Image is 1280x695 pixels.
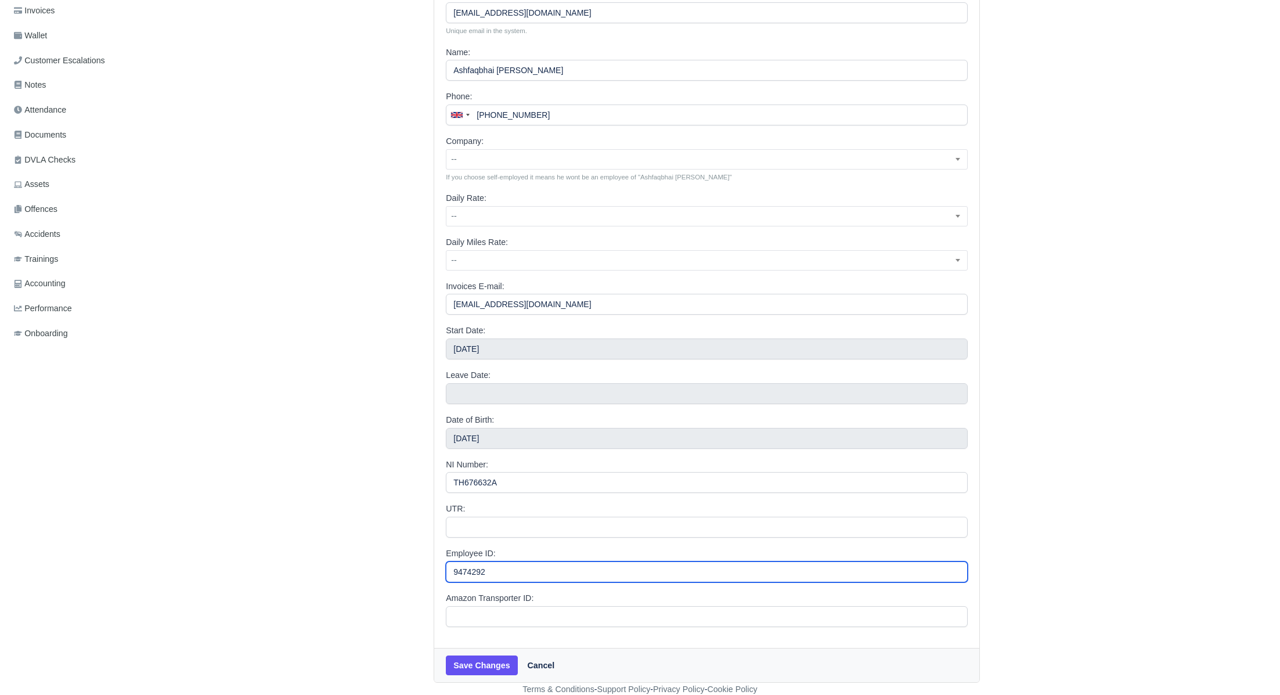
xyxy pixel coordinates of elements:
[446,369,491,382] label: Leave Date:
[446,324,485,337] label: Start Date:
[9,322,138,345] a: Onboarding
[446,253,967,268] span: --
[446,250,968,271] span: --
[446,547,495,560] label: Employee ID:
[1072,561,1280,695] iframe: Chat Widget
[446,592,533,605] label: Amazon Transporter ID:
[446,192,486,205] label: Daily Rate:
[446,294,968,315] input: Email will be used to receive invoices.
[446,458,488,471] label: NI Number:
[14,178,49,191] span: Assets
[707,685,757,694] a: Cookie Policy
[446,152,967,167] span: --
[14,203,57,216] span: Offences
[9,74,138,96] a: Notes
[446,90,472,103] label: Phone:
[446,46,470,59] label: Name:
[14,153,75,167] span: DVLA Checks
[446,656,517,675] button: Save Changes
[9,149,138,171] a: DVLA Checks
[446,413,494,427] label: Date of Birth:
[14,277,66,290] span: Accounting
[14,78,46,92] span: Notes
[446,280,504,293] label: Invoices E-mail:
[446,172,968,182] small: If you choose self-employed it means he wont be an employee of "Ashfaqbhai [PERSON_NAME]"
[14,29,47,42] span: Wallet
[9,49,138,72] a: Customer Escalations
[14,253,58,266] span: Trainings
[14,302,72,315] span: Performance
[9,173,138,196] a: Assets
[446,209,967,224] span: --
[9,198,138,221] a: Offences
[446,236,508,249] label: Daily Miles Rate:
[446,26,968,36] small: Unique email in the system.
[446,105,968,125] input: Point of contact
[14,228,60,241] span: Accidents
[14,4,55,17] span: Invoices
[9,99,138,121] a: Attendance
[522,685,594,694] a: Terms & Conditions
[9,272,138,295] a: Accounting
[520,656,563,675] a: Cancel
[446,135,484,148] label: Company:
[446,206,968,226] span: --
[9,124,138,146] a: Documents
[446,2,968,23] input: office@yourcompany.com
[9,223,138,246] a: Accidents
[14,54,105,67] span: Customer Escalations
[14,327,68,340] span: Onboarding
[446,105,473,125] div: United Kingdom: +44
[14,103,66,117] span: Attendance
[446,149,968,170] span: --
[9,24,138,47] a: Wallet
[597,685,651,694] a: Support Policy
[446,502,465,516] label: UTR:
[14,128,66,142] span: Documents
[653,685,705,694] a: Privacy Policy
[9,248,138,271] a: Trainings
[9,297,138,320] a: Performance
